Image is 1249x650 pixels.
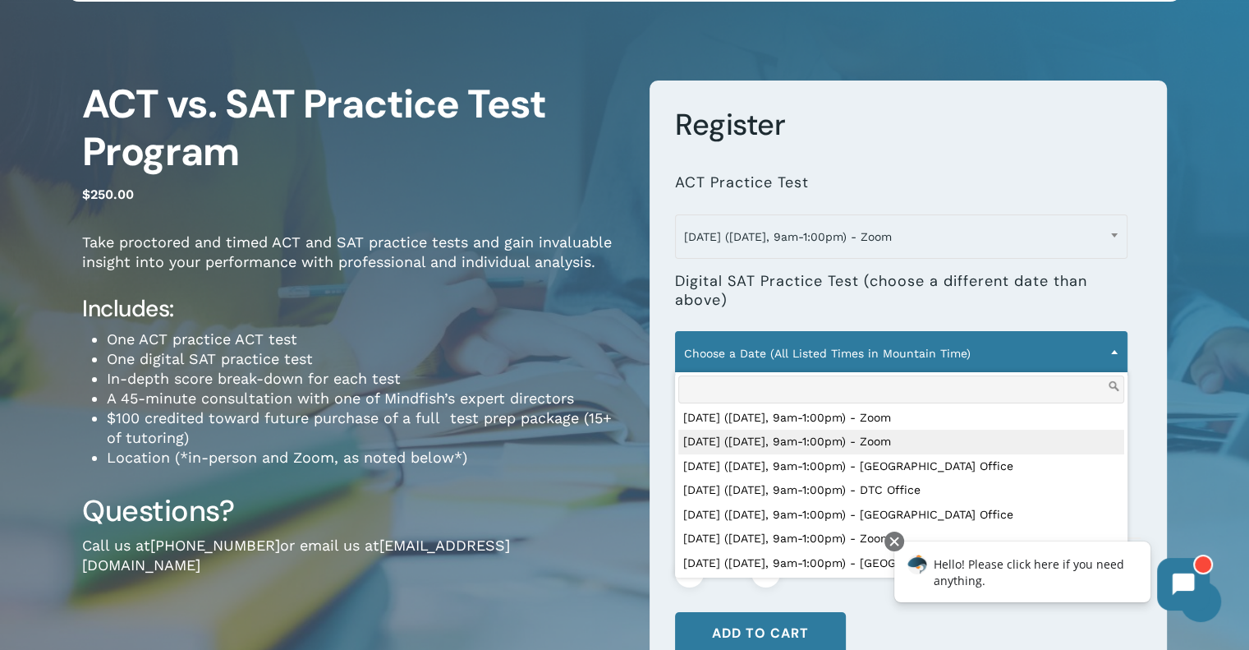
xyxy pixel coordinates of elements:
[678,527,1124,551] li: [DATE] ([DATE], 9am-1:00pm) - Zoom
[678,454,1124,479] li: [DATE] ([DATE], 9am-1:00pm) - [GEOGRAPHIC_DATA] Office
[107,330,625,349] li: One ACT practice ACT test
[82,187,90,202] span: $
[82,294,625,324] h4: Includes:
[676,336,1127,371] span: Choose a Date (All Listed Times in Mountain Time)
[877,528,1226,627] iframe: Chatbot
[678,478,1124,503] li: [DATE] ([DATE], 9am-1:00pm) - DTC Office
[107,349,625,369] li: One digital SAT practice test
[678,551,1124,576] li: [DATE] ([DATE], 9am-1:00pm) - [GEOGRAPHIC_DATA] Office
[107,408,625,448] li: $100 credited toward future purchase of a full test prep package (15+ of tutoring)
[678,503,1124,528] li: [DATE] ([DATE], 9am-1:00pm) - [GEOGRAPHIC_DATA] Office
[82,187,134,202] bdi: 250.00
[82,233,625,294] p: Take proctored and timed ACT and SAT practice tests and gain invaluable insight into your perform...
[675,272,1127,311] label: Digital SAT Practice Test (choose a different date than above)
[107,369,625,389] li: In-depth score break-down for each test
[150,537,280,554] a: [PHONE_NUMBER]
[675,173,809,192] label: ACT Practice Test
[82,536,625,597] p: Call us at or email us at
[675,331,1127,376] span: Choose a Date (All Listed Times in Mountain Time)
[678,406,1124,431] li: [DATE] ([DATE], 9am-1:00pm) - Zoom
[82,492,625,530] h3: Questions?
[107,389,625,408] li: A 45-minute consultation with one of Mindfish’s expert directors
[676,219,1127,254] span: September 28 (Sunday, 9am-1:00pm) - Zoom
[675,214,1127,259] span: September 28 (Sunday, 9am-1:00pm) - Zoom
[82,81,625,176] h1: ACT vs. SAT Practice Test Program
[675,106,1141,144] h3: Register
[82,537,510,574] a: [EMAIL_ADDRESS][DOMAIN_NAME]
[107,448,625,468] li: Location (*in-person and Zoom, as noted below*)
[678,430,1124,454] li: [DATE] ([DATE], 9am-1:00pm) - Zoom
